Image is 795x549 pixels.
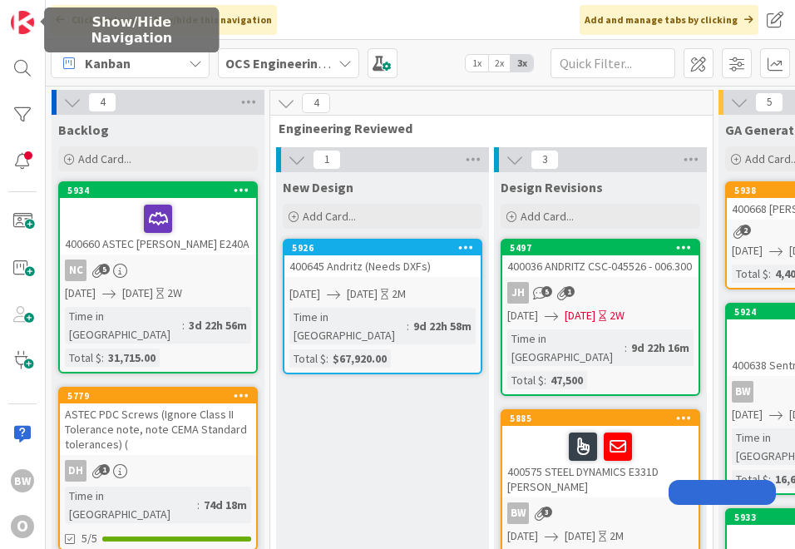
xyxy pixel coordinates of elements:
b: OCS Engineering Department [225,55,402,72]
div: 2W [167,284,182,302]
div: 5885 [510,413,699,424]
div: Click our logo to show/hide this navigation [51,5,277,35]
div: ASTEC PDC Screws (Ignore Class II Tolerance note, note CEMA Standard tolerances) ( [60,403,256,455]
div: 5497400036 ANDRITZ CSC-045526 - 006.300 [502,240,699,277]
span: [DATE] [289,285,320,303]
div: Time in [GEOGRAPHIC_DATA] [507,329,625,366]
div: 5497 [510,242,699,254]
div: 5934400660 ASTEC [PERSON_NAME] E240A [60,183,256,255]
span: : [182,316,185,334]
span: 3 [541,507,552,517]
div: BW [502,502,699,524]
span: 1 [564,286,575,297]
span: Add Card... [303,209,356,224]
div: JH [507,282,529,304]
div: JH [502,282,699,304]
div: 5779 [60,388,256,403]
span: 4 [88,92,116,112]
span: : [101,349,104,367]
div: 2M [392,285,406,303]
div: 400645 Andritz (Needs DXFs) [284,255,481,277]
span: 4 [302,93,330,113]
span: [DATE] [565,527,595,545]
div: O [11,515,34,538]
span: [DATE] [122,284,153,302]
div: 74d 18m [200,496,251,514]
div: DH [60,460,256,482]
img: Visit kanbanzone.com [11,11,34,34]
span: New Design [283,179,353,195]
span: 3x [511,55,533,72]
div: BW [732,381,753,403]
div: 2M [610,527,624,545]
div: 9d 22h 16m [627,339,694,357]
div: 3d 22h 56m [185,316,251,334]
div: 400575 STEEL DYNAMICS E331D [PERSON_NAME] [502,426,699,497]
span: [DATE] [507,307,538,324]
div: 5779 [67,390,256,402]
div: Total $ [732,265,768,283]
div: Total $ [289,349,326,368]
span: 3 [531,150,559,170]
span: [DATE] [732,242,763,260]
span: Add Card... [78,151,131,166]
div: 5885 [502,411,699,426]
div: 400660 ASTEC [PERSON_NAME] E240A [60,198,256,255]
span: [DATE] [732,406,763,423]
span: 2x [488,55,511,72]
div: DH [65,460,86,482]
div: 47,500 [546,371,587,389]
span: 2 [740,225,751,235]
span: Engineering Reviewed [279,120,692,136]
span: Backlog [58,121,109,138]
input: Quick Filter... [551,48,675,78]
h5: Show/Hide Navigation [51,14,212,46]
span: [DATE] [507,527,538,545]
div: Time in [GEOGRAPHIC_DATA] [65,487,197,523]
div: 5885400575 STEEL DYNAMICS E331D [PERSON_NAME] [502,411,699,497]
span: 1 [313,150,341,170]
div: 5926 [284,240,481,255]
span: [DATE] [565,307,595,324]
div: $67,920.00 [328,349,391,368]
span: 5 [99,264,110,274]
div: NC [65,260,86,281]
div: BW [11,469,34,492]
span: : [326,349,328,368]
div: 5926 [292,242,481,254]
span: 5 [541,286,552,297]
div: 2W [610,307,625,324]
span: Design Revisions [501,179,603,195]
div: 31,715.00 [104,349,160,367]
div: Time in [GEOGRAPHIC_DATA] [65,307,182,344]
div: 5926400645 Andritz (Needs DXFs) [284,240,481,277]
div: Total $ [507,371,544,389]
div: Time in [GEOGRAPHIC_DATA] [289,308,407,344]
div: 5497 [502,240,699,255]
span: : [768,265,771,283]
div: 5779ASTEC PDC Screws (Ignore Class II Tolerance note, note CEMA Standard tolerances) ( [60,388,256,455]
span: : [407,317,409,335]
div: Add and manage tabs by clicking [580,5,758,35]
div: Total $ [65,349,101,367]
div: BW [507,502,529,524]
span: : [197,496,200,514]
span: [DATE] [347,285,378,303]
div: 5934 [67,185,256,196]
span: : [544,371,546,389]
div: NC [60,260,256,281]
span: 5/5 [81,530,97,547]
span: 1x [466,55,488,72]
span: Add Card... [521,209,574,224]
div: Total $ [732,470,768,488]
span: [DATE] [65,284,96,302]
span: 1 [99,464,110,475]
div: 9d 22h 58m [409,317,476,335]
span: : [768,470,771,488]
span: 5 [755,92,783,112]
span: Kanban [85,53,131,73]
div: 400036 ANDRITZ CSC-045526 - 006.300 [502,255,699,277]
div: 5934 [60,183,256,198]
span: : [625,339,627,357]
